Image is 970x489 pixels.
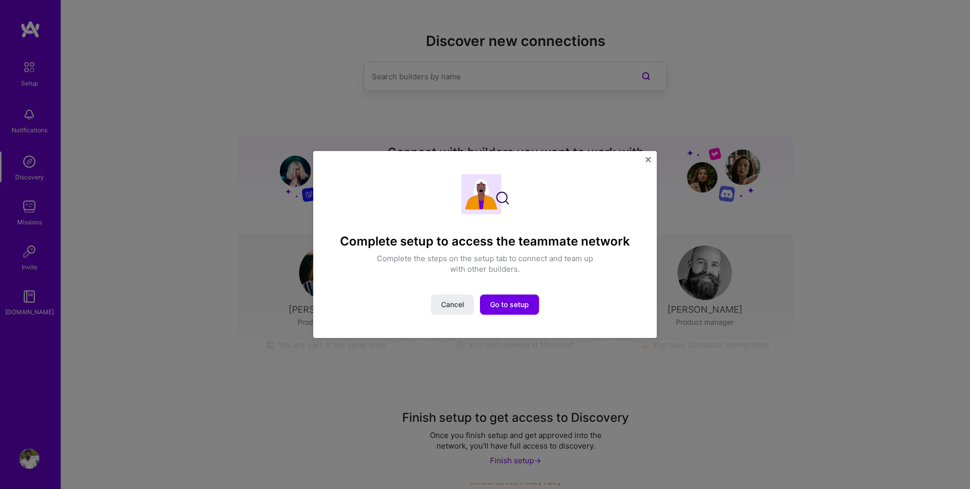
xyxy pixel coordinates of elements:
[340,234,630,249] h4: Complete setup to access the teammate network
[441,300,464,310] span: Cancel
[461,174,509,214] img: Complete setup illustration
[646,157,651,168] button: Close
[490,300,529,310] span: Go to setup
[480,295,539,315] button: Go to setup
[431,295,474,315] button: Cancel
[371,253,599,274] p: Complete the steps on the setup tab to connect and team up with other builders.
